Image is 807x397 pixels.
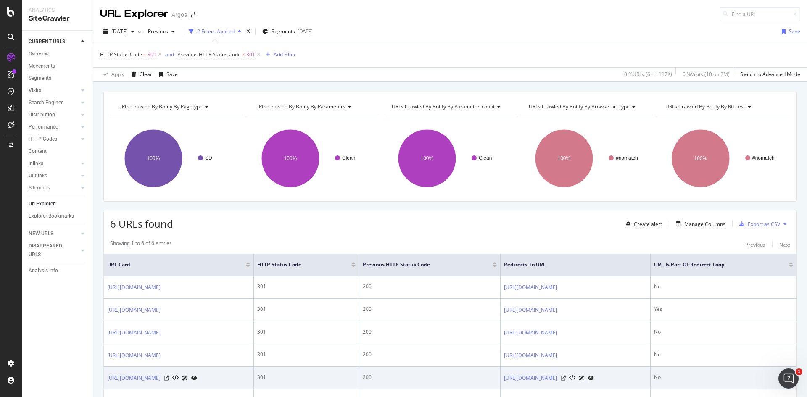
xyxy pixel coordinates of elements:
div: 200 [363,351,497,358]
a: Visit Online Page [164,376,169,381]
a: Search Engines [29,98,79,107]
button: Create alert [622,217,662,231]
h4: URLs Crawled By Botify By pagetype [116,100,235,113]
div: 0 % URLs ( 6 on 117K ) [624,71,672,78]
div: 200 [363,328,497,336]
div: Save [789,28,800,35]
a: [URL][DOMAIN_NAME] [504,283,557,292]
a: [URL][DOMAIN_NAME] [107,283,161,292]
span: 301 [246,49,255,60]
a: Inlinks [29,159,79,168]
div: 301 [257,328,356,336]
a: HTTP Codes [29,135,79,144]
button: Save [778,25,800,38]
h4: URLs Crawled By Botify By parameter_count [390,100,509,113]
button: Switch to Advanced Mode [737,68,800,81]
span: URLs Crawled By Botify By rtf_test [665,103,745,110]
div: 2 Filters Applied [197,28,235,35]
div: [DATE] [298,28,313,35]
div: 200 [363,305,497,313]
a: Movements [29,62,87,71]
button: Segments[DATE] [259,25,316,38]
div: Clear [140,71,152,78]
text: 100% [284,155,297,161]
button: Next [779,239,790,250]
span: Previous HTTP Status Code [177,51,241,58]
text: 100% [147,155,160,161]
a: Content [29,147,87,156]
button: [DATE] [100,25,138,38]
input: Find a URL [720,7,800,21]
text: Clean [342,155,355,161]
svg: A chart. [521,122,652,195]
button: Export as CSV [736,217,780,231]
span: 2025 Sep. 10th [111,28,128,35]
a: [URL][DOMAIN_NAME] [504,329,557,337]
div: Create alert [634,221,662,228]
button: Save [156,68,178,81]
a: Visit Online Page [561,376,566,381]
text: #nomatch [752,155,775,161]
div: 301 [257,351,356,358]
span: Redirects to URL [504,261,634,268]
a: Overview [29,50,87,58]
a: Segments [29,74,87,83]
div: A chart. [384,122,515,195]
div: Manage Columns [684,221,725,228]
text: #nomatch [616,155,638,161]
h4: URLs Crawled By Botify By browse_url_type [527,100,646,113]
a: NEW URLS [29,229,79,238]
span: URL Card [107,261,244,268]
div: URL Explorer [100,7,168,21]
span: URLs Crawled By Botify By parameters [255,103,345,110]
div: Explorer Bookmarks [29,212,74,221]
a: URL Inspection [588,373,594,382]
span: URLs Crawled By Botify By pagetype [118,103,203,110]
div: CURRENT URLS [29,37,65,46]
a: [URL][DOMAIN_NAME] [107,374,161,382]
div: 301 [257,305,356,313]
button: and [165,50,174,58]
a: Url Explorer [29,200,87,208]
a: [URL][DOMAIN_NAME] [504,374,557,382]
div: Switch to Advanced Mode [740,71,800,78]
div: Analysis Info [29,266,58,275]
svg: A chart. [247,122,379,195]
a: [URL][DOMAIN_NAME] [504,306,557,314]
button: 2 Filters Applied [185,25,245,38]
div: Overview [29,50,49,58]
div: No [654,373,793,381]
button: Manage Columns [672,219,725,229]
div: No [654,283,793,290]
a: Performance [29,123,79,131]
div: Next [779,241,790,248]
div: Performance [29,123,58,131]
div: Showing 1 to 6 of 6 entries [110,239,172,250]
a: Outlinks [29,171,79,180]
a: [URL][DOMAIN_NAME] [107,351,161,360]
span: Previous HTTP Status Code [363,261,480,268]
text: Clean [479,155,492,161]
span: = [143,51,146,58]
a: URL Inspection [191,373,197,382]
h4: URLs Crawled By Botify By rtf_test [664,100,783,113]
div: Analytics [29,7,86,14]
button: Apply [100,68,124,81]
div: DISAPPEARED URLS [29,242,71,259]
div: Export as CSV [748,221,780,228]
div: 200 [363,283,497,290]
div: Outlinks [29,171,47,180]
div: A chart. [657,122,789,195]
div: 200 [363,373,497,381]
div: Save [166,71,178,78]
text: 100% [557,155,570,161]
button: Add Filter [262,50,296,60]
span: URL is Part of Redirect Loop [654,261,776,268]
a: DISAPPEARED URLS [29,242,79,259]
div: Url Explorer [29,200,55,208]
a: Distribution [29,110,79,119]
iframe: Intercom live chat [778,368,799,389]
div: NEW URLS [29,229,53,238]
